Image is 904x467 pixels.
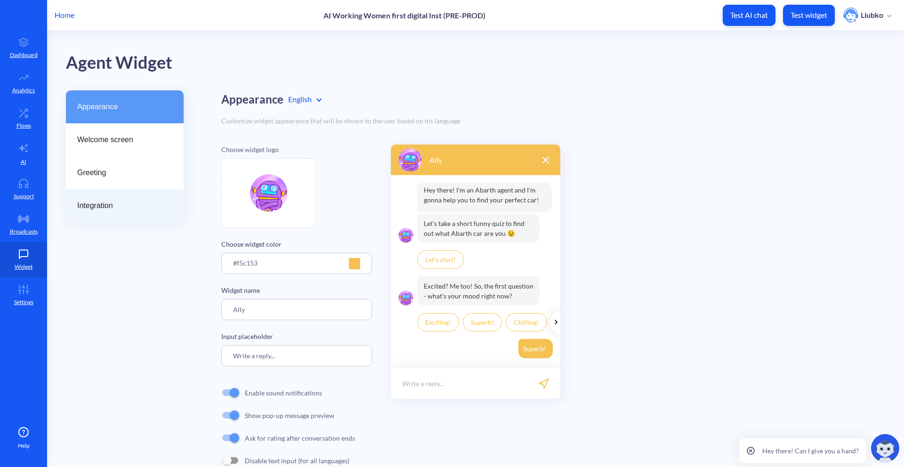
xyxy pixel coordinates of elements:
[417,276,540,306] p: Excited? Me too! So, the first question - what's your mood right now?
[429,154,442,166] p: Ally
[221,239,372,249] p: Choose widget color
[21,158,26,166] p: AI
[66,189,184,222] a: Integration
[55,9,74,21] p: Home
[221,345,372,366] input: Write your reply
[762,446,859,456] p: Hey there! Can I give you a hand?
[843,8,858,23] img: user photo
[783,5,835,26] button: Test widget
[245,456,349,466] p: Disable text input (for all languages)
[221,93,283,106] h2: Appearance
[16,121,31,130] p: Flows
[730,10,768,20] p: Test AI chat
[221,299,372,320] input: Agent
[861,10,883,20] p: Liubko
[77,200,165,211] span: Integration
[245,411,334,420] p: Show pop-up message preview
[791,10,827,20] p: Test widget
[66,49,904,76] div: Agent Widget
[518,339,553,358] p: Superb!
[77,167,165,178] span: Greeting
[417,183,552,212] p: Hey there! I'm an Abarth agent and I'm gonna help you to find your perfect car!
[463,313,502,331] p: Superb!
[398,290,413,306] img: logo
[221,116,885,126] div: Customize widget appearance that will be shown to the user based on his language
[723,5,775,26] button: Test AI chat
[398,148,422,172] img: logo
[221,331,372,341] p: Input placeholder
[77,134,165,145] span: Welcome screen
[233,258,258,268] p: #f5c153
[398,228,413,243] img: logo
[417,313,459,331] p: Exciting!
[66,90,184,123] a: Appearance
[323,11,485,20] p: AI Working Women first digital Inst (PRE-PROD)
[12,86,35,95] p: Analytics
[417,214,540,243] p: Let's take a short funny quiz to find out what Abarth car are you 😉
[245,433,355,443] p: Ask for rating after conversation ends
[66,123,184,156] a: Welcome screen
[10,51,38,59] p: Dashboard
[221,285,372,295] p: Widget name
[417,250,464,269] p: Let’s start!
[14,298,33,306] p: Settings
[250,174,288,212] img: file
[15,263,32,271] p: Widget
[221,145,372,154] p: Choose widget logo
[14,192,34,201] p: Support
[18,442,30,450] span: Help
[871,434,899,462] img: copilot-icon.svg
[245,388,322,398] p: Enable sound notifications
[402,378,444,388] p: Write a reply...
[77,101,165,113] span: Appearance
[10,227,38,236] p: Broadcasts
[288,94,322,105] div: English
[839,7,896,24] button: user photoLiubko
[506,313,547,331] p: Chilling!
[66,156,184,189] a: Greeting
